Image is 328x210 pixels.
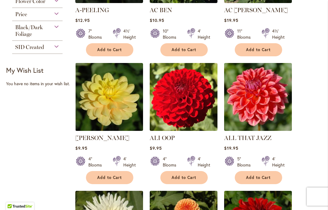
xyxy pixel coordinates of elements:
span: Black/Dark Foliage [15,24,43,37]
div: 4' Height [123,156,136,168]
span: Add to Cart [97,175,122,180]
span: $9.95 [75,145,87,151]
span: $10.95 [150,17,164,23]
span: Price [15,11,27,18]
div: 4½' Height [123,28,136,40]
div: You have no items in your wish list. [6,81,72,87]
img: ALL THAT JAZZ [224,63,292,131]
a: ALL THAT JAZZ [224,134,272,142]
a: ALL THAT JAZZ [224,126,292,132]
span: Add to Cart [97,47,122,52]
button: Add to Cart [86,43,133,56]
strong: My Wish List [6,66,43,75]
span: $9.95 [150,145,162,151]
div: 7" Blooms [88,28,105,40]
div: 4" Blooms [88,156,105,168]
div: 4' Height [272,156,285,168]
a: ALI OOP [150,126,217,132]
div: 4" Blooms [163,156,180,168]
span: Add to Cart [246,175,271,180]
span: Add to Cart [246,47,271,52]
span: SID Created [15,44,44,51]
button: Add to Cart [86,171,133,184]
a: AHOY MATEY [75,126,143,132]
a: AC [PERSON_NAME] [224,6,288,14]
div: 4½' Height [272,28,285,40]
a: A-PEELING [75,6,109,14]
button: Add to Cart [160,43,208,56]
img: AHOY MATEY [75,63,143,131]
div: 4' Height [198,28,210,40]
iframe: Launch Accessibility Center [5,188,22,205]
button: Add to Cart [160,171,208,184]
span: Add to Cart [172,47,196,52]
span: Add to Cart [172,175,196,180]
a: AC BEN [150,6,172,14]
div: 4' Height [198,156,210,168]
a: ALI OOP [150,134,175,142]
div: 11" Blooms [237,28,254,40]
img: ALI OOP [150,63,217,131]
button: Add to Cart [235,171,282,184]
div: 5" Blooms [237,156,254,168]
span: $19.95 [224,17,238,23]
button: Add to Cart [235,43,282,56]
div: 10" Blooms [163,28,180,40]
span: $19.95 [224,145,238,151]
a: [PERSON_NAME] [75,134,129,142]
span: $12.95 [75,17,90,23]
